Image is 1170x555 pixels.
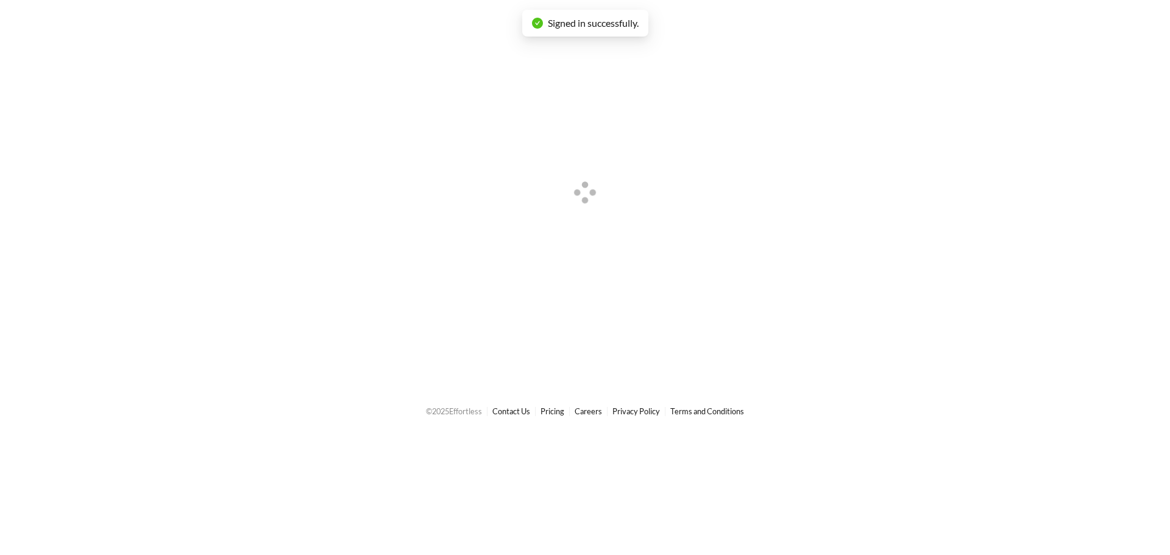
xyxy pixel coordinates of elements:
[670,406,744,416] a: Terms and Conditions
[612,406,660,416] a: Privacy Policy
[532,18,543,29] span: check-circle
[575,406,602,416] a: Careers
[492,406,530,416] a: Contact Us
[548,17,639,29] span: Signed in successfully.
[426,406,482,416] span: © 2025 Effortless
[541,406,564,416] a: Pricing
